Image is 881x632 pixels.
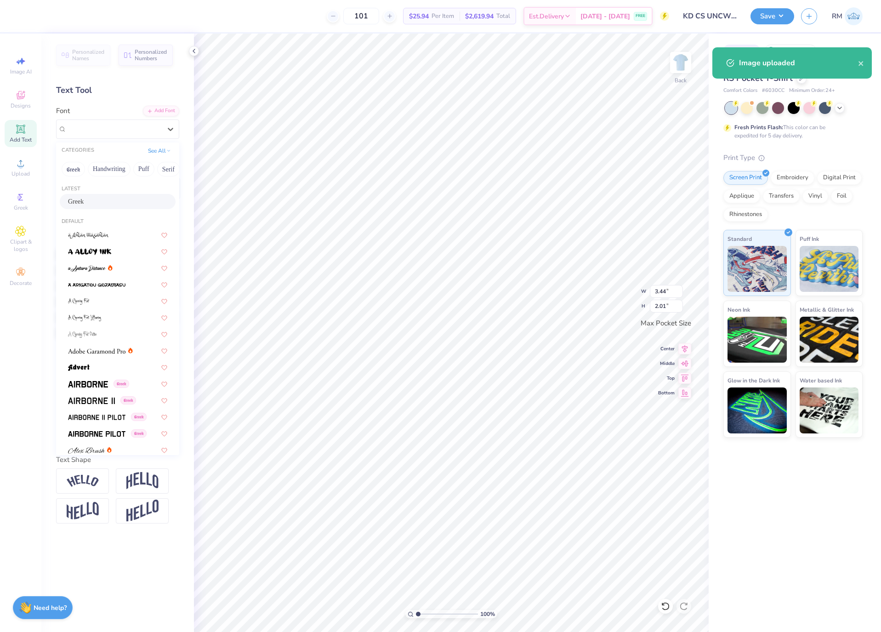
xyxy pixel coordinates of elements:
[676,7,744,25] input: Untitled Design
[831,189,853,203] div: Foil
[88,162,131,177] button: Handwriting
[723,189,760,203] div: Applique
[67,502,99,520] img: Flag
[5,238,37,253] span: Clipart & logos
[723,87,757,95] span: Comfort Colors
[72,49,105,62] span: Personalized Names
[135,49,167,62] span: Personalized Numbers
[739,57,858,68] div: Image uploaded
[56,455,179,465] div: Text Shape
[409,11,429,21] span: $25.94
[723,171,768,185] div: Screen Print
[817,171,862,185] div: Digital Print
[671,53,690,72] img: Back
[800,246,859,292] img: Puff Ink
[131,429,147,438] span: Greek
[145,146,174,155] button: See All
[728,387,787,433] img: Glow in the Dark Ink
[11,170,30,177] span: Upload
[432,11,454,21] span: Per Item
[858,57,864,68] button: close
[728,246,787,292] img: Standard
[68,282,125,288] img: a Arigatou Gozaimasu
[529,11,564,21] span: Est. Delivery
[728,234,752,244] span: Standard
[343,8,379,24] input: – –
[734,123,847,140] div: This color can be expedited for 5 day delivery.
[68,265,106,272] img: a Antara Distance
[658,360,675,367] span: Middle
[62,147,94,154] div: CATEGORIES
[68,364,90,371] img: Advert
[68,348,125,354] img: Adobe Garamond Pro
[11,102,31,109] span: Designs
[68,298,90,305] img: A Charming Font
[763,189,800,203] div: Transfers
[789,87,835,95] span: Minimum Order: 24 +
[723,153,863,163] div: Print Type
[126,472,159,490] img: Arch
[10,68,32,75] span: Image AI
[34,604,67,612] strong: Need help?
[56,185,179,193] div: Latest
[800,317,859,363] img: Metallic & Glitter Ink
[114,380,129,388] span: Greek
[68,197,84,206] span: Greek
[68,315,101,321] img: A Charming Font Leftleaning
[68,398,115,404] img: Airborne II
[10,279,32,287] span: Decorate
[800,305,854,314] span: Metallic & Glitter Ink
[675,76,687,85] div: Back
[56,218,179,226] div: Default
[68,414,125,421] img: Airborne II Pilot
[723,208,768,222] div: Rhinestones
[68,331,97,338] img: A Charming Font Outline
[728,305,750,314] span: Neon Ink
[68,381,108,387] img: Airborne
[68,431,125,437] img: Airborne Pilot
[68,232,109,239] img: a Ahlan Wasahlan
[800,387,859,433] img: Water based Ink
[658,375,675,381] span: Top
[580,11,630,21] span: [DATE] - [DATE]
[771,171,814,185] div: Embroidery
[143,106,179,116] div: Add Font
[762,87,784,95] span: # 6030CC
[728,376,780,385] span: Glow in the Dark Ink
[14,204,28,211] span: Greek
[133,162,154,177] button: Puff
[658,346,675,352] span: Center
[734,124,783,131] strong: Fresh Prints Flash:
[120,396,136,404] span: Greek
[480,610,495,618] span: 100 %
[131,413,147,421] span: Greek
[67,475,99,487] img: Arc
[802,189,828,203] div: Vinyl
[157,162,180,177] button: Serif
[68,447,105,454] img: Alex Brush
[636,13,645,19] span: FREE
[10,136,32,143] span: Add Text
[800,376,842,385] span: Water based Ink
[800,234,819,244] span: Puff Ink
[68,249,111,255] img: a Alloy Ink
[126,500,159,522] img: Rise
[496,11,510,21] span: Total
[56,106,70,116] label: Font
[658,390,675,396] span: Bottom
[728,317,787,363] img: Neon Ink
[465,11,494,21] span: $2,619.94
[56,84,179,97] div: Text Tool
[62,162,85,177] button: Greek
